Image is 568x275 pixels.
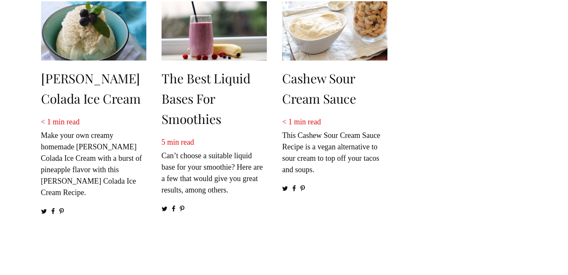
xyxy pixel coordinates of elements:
[294,118,321,126] span: min read
[162,137,267,196] p: Can’t choose a suitable liquid base for your smoothie? Here are a few that would give you great r...
[162,138,165,146] span: 5
[282,1,387,60] img: Cashew Sour Cream Sauce
[41,1,146,60] img: Piña Colada Ice Cream
[41,116,146,198] p: Make your own creamy homemade [PERSON_NAME] Colada Ice Cream with a burst of pineapple flavor wit...
[41,118,51,126] span: < 1
[53,118,80,126] span: min read
[41,70,141,107] a: [PERSON_NAME] Colada Ice Cream
[282,118,292,126] span: < 1
[162,70,250,127] a: The Best Liquid Bases For Smoothies
[411,13,525,118] iframe: Advertisement
[282,116,387,176] p: This Cashew Sour Cream Sauce Recipe is a vegan alternative to sour cream to top off your tacos an...
[167,138,194,146] span: min read
[282,70,356,107] a: Cashew Sour Cream Sauce
[162,1,267,60] img: The Best Liquid Bases For Smoothies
